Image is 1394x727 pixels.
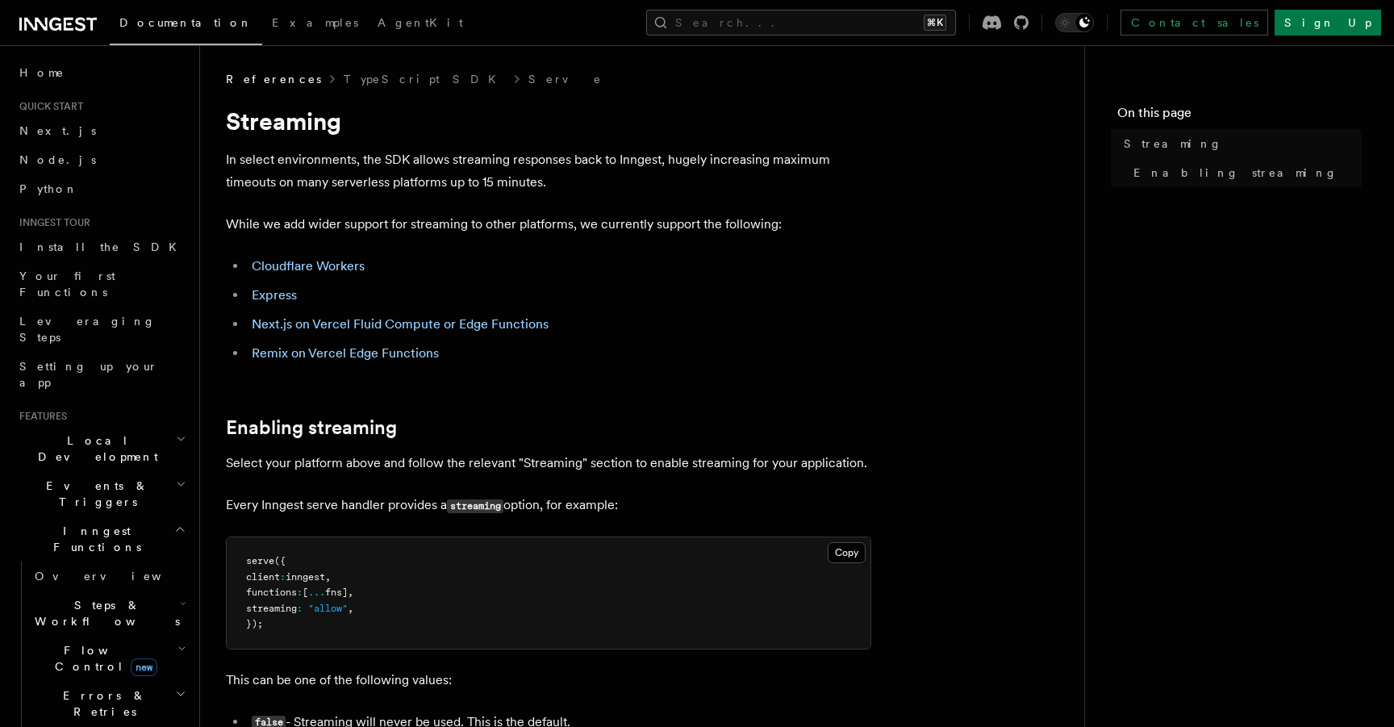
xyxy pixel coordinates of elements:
[1127,158,1362,187] a: Enabling streaming
[325,587,348,598] span: fns]
[308,587,325,598] span: ...
[348,587,353,598] span: ,
[344,71,506,87] a: TypeScript SDK
[226,107,871,136] h1: Streaming
[13,307,190,352] a: Leveraging Steps
[19,360,158,389] span: Setting up your app
[1133,165,1338,181] span: Enabling streaming
[35,570,201,583] span: Overview
[28,642,177,675] span: Flow Control
[110,5,262,45] a: Documentation
[1124,136,1222,152] span: Streaming
[1117,129,1362,158] a: Streaming
[119,16,253,29] span: Documentation
[226,416,397,439] a: Enabling streaming
[280,571,286,583] span: :
[226,148,871,194] p: In select environments, the SDK allows streaming responses back to Inngest, hugely increasing max...
[13,174,190,203] a: Python
[272,16,358,29] span: Examples
[226,71,321,87] span: References
[252,345,439,361] a: Remix on Vercel Edge Functions
[131,658,157,676] span: new
[246,571,280,583] span: client
[828,542,866,563] button: Copy
[28,591,190,636] button: Steps & Workflows
[924,15,946,31] kbd: ⌘K
[226,669,871,691] p: This can be one of the following values:
[368,5,473,44] a: AgentKit
[19,240,186,253] span: Install the SDK
[308,603,348,614] span: "allow"
[13,516,190,562] button: Inngest Functions
[19,182,78,195] span: Python
[303,587,308,598] span: [
[378,16,463,29] span: AgentKit
[28,597,180,629] span: Steps & Workflows
[13,145,190,174] a: Node.js
[528,71,603,87] a: Serve
[252,316,549,332] a: Next.js on Vercel Fluid Compute or Edge Functions
[28,681,190,726] button: Errors & Retries
[13,410,67,423] span: Features
[13,478,176,510] span: Events & Triggers
[226,494,871,517] p: Every Inngest serve handler provides a option, for example:
[297,603,303,614] span: :
[19,269,115,299] span: Your first Functions
[13,216,90,229] span: Inngest tour
[1055,13,1094,32] button: Toggle dark mode
[286,571,325,583] span: inngest
[226,213,871,236] p: While we add wider support for streaming to other platforms, we currently support the following:
[246,587,297,598] span: functions
[1275,10,1381,36] a: Sign Up
[348,603,353,614] span: ,
[246,603,297,614] span: streaming
[13,352,190,397] a: Setting up your app
[252,258,365,274] a: Cloudflare Workers
[13,100,83,113] span: Quick start
[246,618,263,629] span: });
[646,10,956,36] button: Search...⌘K
[252,287,297,303] a: Express
[274,555,286,566] span: ({
[13,116,190,145] a: Next.js
[325,571,331,583] span: ,
[13,261,190,307] a: Your first Functions
[28,687,175,720] span: Errors & Retries
[13,232,190,261] a: Install the SDK
[1117,103,1362,129] h4: On this page
[13,58,190,87] a: Home
[226,452,871,474] p: Select your platform above and follow the relevant "Streaming" section to enable streaming for yo...
[13,523,174,555] span: Inngest Functions
[13,471,190,516] button: Events & Triggers
[19,65,65,81] span: Home
[19,315,156,344] span: Leveraging Steps
[19,124,96,137] span: Next.js
[13,426,190,471] button: Local Development
[19,153,96,166] span: Node.js
[13,432,176,465] span: Local Development
[1121,10,1268,36] a: Contact sales
[246,555,274,566] span: serve
[28,562,190,591] a: Overview
[28,636,190,681] button: Flow Controlnew
[262,5,368,44] a: Examples
[297,587,303,598] span: :
[447,499,503,513] code: streaming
